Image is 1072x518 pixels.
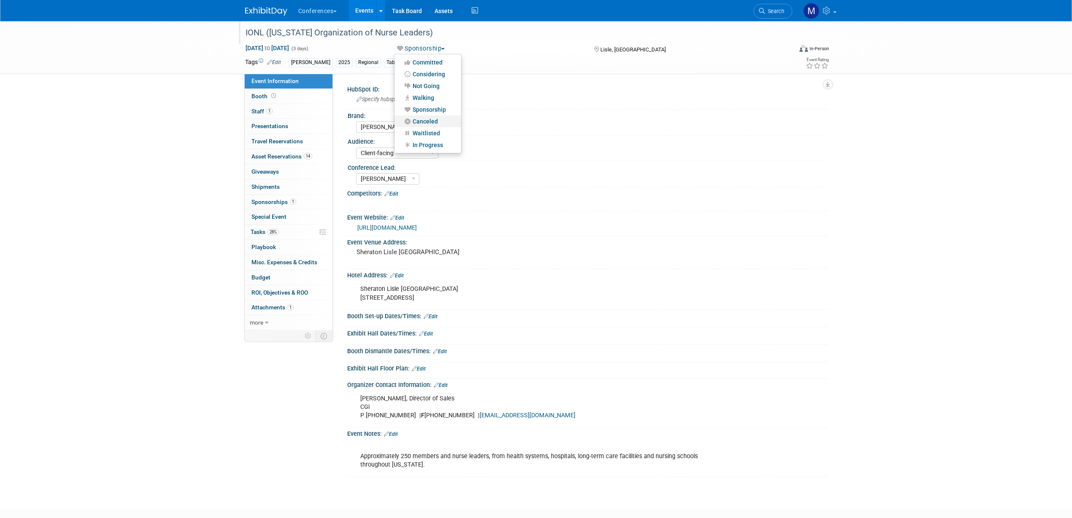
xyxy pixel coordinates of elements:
[251,78,299,84] span: Event Information
[245,180,332,194] a: Shipments
[356,58,381,67] div: Regional
[394,56,461,68] a: Committed
[251,199,296,205] span: Sponsorships
[251,259,317,266] span: Misc. Expenses & Credits
[291,46,308,51] span: (3 days)
[394,127,461,139] a: Waitlisted
[480,412,575,419] a: [EMAIL_ADDRESS][DOMAIN_NAME]
[245,164,332,179] a: Giveaways
[267,229,279,235] span: 28%
[245,315,332,330] a: more
[384,58,409,67] div: Tabletop
[433,349,447,354] a: Edit
[245,270,332,285] a: Budget
[245,44,289,52] span: [DATE] [DATE]
[356,96,405,102] span: Specify hubspot id
[251,289,308,296] span: ROI, Objectives & ROO
[270,93,278,99] span: Booth not reserved yet
[421,412,424,419] b: F
[799,45,808,52] img: Format-Inperson.png
[357,224,417,231] a: [URL][DOMAIN_NAME]
[743,44,829,56] div: Event Format
[245,74,332,89] a: Event Information
[245,134,332,149] a: Travel Reservations
[354,440,734,473] div: Approximately 250 members and nurse leaders, from health systems, hospitals, long-term care facil...
[384,431,398,437] a: Edit
[753,4,792,19] a: Search
[394,115,461,127] a: Canceled
[301,330,316,341] td: Personalize Event Tab Strip
[245,89,332,104] a: Booth
[251,213,286,220] span: Special Event
[347,427,827,438] div: Event Notes:
[289,58,333,67] div: [PERSON_NAME]
[245,195,332,209] a: Sponsorships1
[600,46,666,53] span: Lisle, [GEOGRAPHIC_DATA]
[251,228,279,235] span: Tasks
[251,244,276,250] span: Playbook
[347,362,827,373] div: Exhibit Hall Floor Plan:
[384,191,398,197] a: Edit
[251,138,303,145] span: Travel Reservations
[348,161,824,172] div: Conference Lead:
[245,58,281,67] td: Tags
[347,83,827,94] div: HubSpot ID:
[412,366,426,372] a: Edit
[394,80,461,92] a: Not Going
[394,68,461,80] a: Considering
[245,104,332,119] a: Staff1
[806,58,829,62] div: Event Rating
[765,8,784,14] span: Search
[250,319,263,326] span: more
[245,300,332,315] a: Attachments1
[263,45,271,51] span: to
[251,168,279,175] span: Giveaways
[394,104,461,115] a: Sponsorship
[434,382,448,388] a: Edit
[356,248,538,256] pre: Sheraton Lisle [GEOGRAPHIC_DATA]
[245,209,332,224] a: Special Event
[251,153,312,160] span: Asset Reservations
[347,345,827,356] div: Booth Dismantle Dates/Times:
[245,7,287,16] img: ExhibitDay
[354,390,734,424] div: [PERSON_NAME], Director of Sales CGi P [PHONE_NUMBER] | [PHONE_NUMBER] |
[290,199,296,205] span: 1
[251,123,288,129] span: Presentations
[266,108,273,114] span: 1
[348,110,824,120] div: Brand:
[245,149,332,164] a: Asset Reservations14
[354,281,734,306] div: Sheraton Lisle [GEOGRAPHIC_DATA] [STREET_ADDRESS]
[347,211,827,222] div: Event Website:
[251,108,273,115] span: Staff
[803,3,819,19] img: Marygrace LeGros
[251,274,270,281] span: Budget
[390,215,404,221] a: Edit
[809,46,829,52] div: In-Person
[424,314,437,319] a: Edit
[315,330,332,341] td: Toggle Event Tabs
[347,269,827,280] div: Hotel Address:
[394,44,448,53] button: Sponsorship
[347,236,827,247] div: Event Venue Address:
[348,135,824,146] div: Audience:
[251,183,280,190] span: Shipments
[243,25,780,40] div: IONL ([US_STATE] Organization of Nurse Leaders)
[347,378,827,389] div: Organizer Contact Information:
[347,327,827,338] div: Exhibit Hall Dates/Times:
[347,310,827,321] div: Booth Set-up Dates/Times:
[287,304,294,311] span: 1
[245,255,332,270] a: Misc. Expenses & Credits
[245,285,332,300] a: ROI, Objectives & ROO
[245,240,332,255] a: Playbook
[267,59,281,65] a: Edit
[336,58,353,67] div: 2025
[304,153,312,159] span: 14
[245,225,332,239] a: Tasks28%
[390,273,404,279] a: Edit
[251,93,278,99] span: Booth
[245,119,332,134] a: Presentations
[251,304,294,311] span: Attachments
[347,187,827,198] div: Competitors:
[419,331,433,337] a: Edit
[394,92,461,104] a: Walking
